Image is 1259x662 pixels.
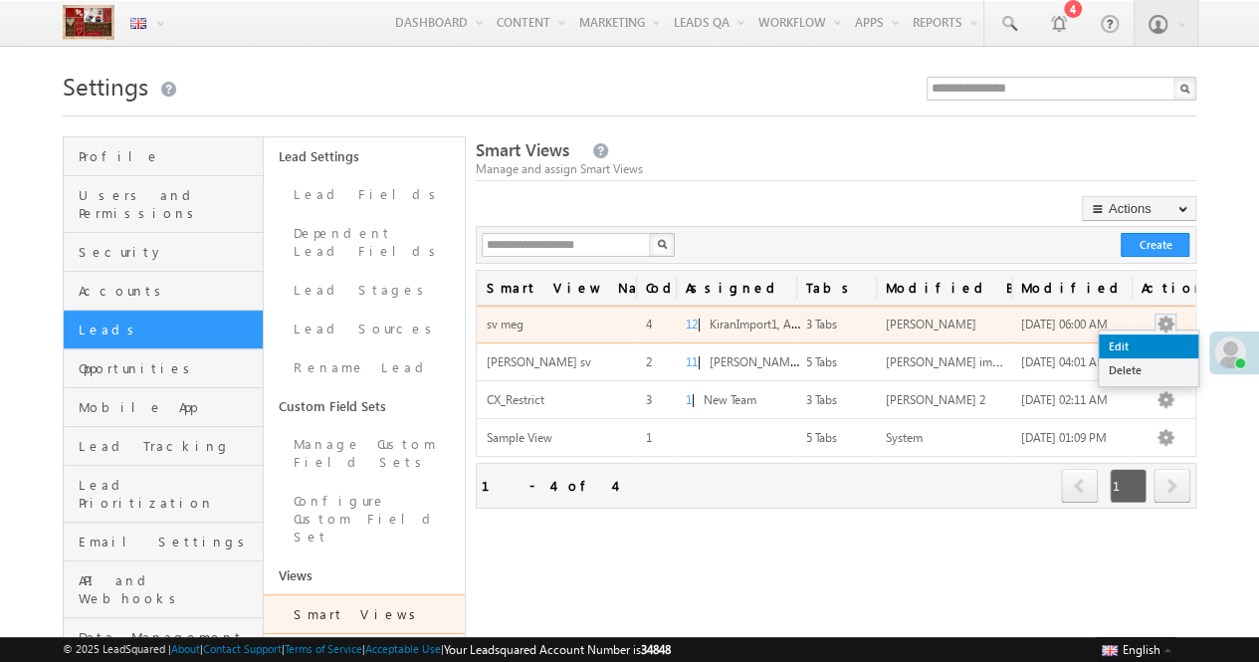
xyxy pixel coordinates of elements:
[79,437,258,455] span: Lead Tracking
[1099,334,1198,358] a: Edit
[64,427,263,466] a: Lead Tracking
[886,430,923,445] span: System
[646,392,652,407] span: 3
[64,311,263,349] a: Leads
[692,390,704,407] span: |
[806,354,837,369] span: 5 Tabs
[264,556,464,594] a: Views
[1021,317,1108,331] span: [DATE] 06:00 AM
[365,642,441,655] a: Acceptable Use
[264,175,464,214] a: Lead Fields
[686,392,692,407] span: 1
[79,533,258,551] span: Email Settings
[79,321,258,338] span: Leads
[487,317,524,331] span: sv meg
[487,354,591,369] span: [PERSON_NAME] sv
[1110,469,1147,503] span: 1
[477,271,637,305] a: Smart View Name
[64,176,263,233] a: Users and Permissions
[1082,196,1196,221] button: Actions
[1021,392,1108,407] span: [DATE] 02:11 AM
[79,476,258,512] span: Lead Prioritization
[79,571,258,607] span: API and Webhooks
[686,354,698,369] span: 11
[1123,642,1160,657] span: English
[264,137,464,175] a: Lead Settings
[64,272,263,311] a: Accounts
[1132,271,1195,305] span: Actions
[1021,430,1107,445] span: [DATE] 01:09 PM
[1021,354,1108,369] span: [DATE] 04:01 AM
[444,642,671,657] span: Your Leadsquared Account Number is
[64,466,263,523] a: Lead Prioritization
[487,430,552,445] span: Sample View
[1061,469,1098,503] span: prev
[79,398,258,416] span: Mobile App
[264,310,464,348] a: Lead Sources
[646,430,652,445] span: 1
[63,70,148,102] span: Settings
[79,359,258,377] span: Opportunities
[636,271,676,305] span: Code
[698,315,710,331] span: |
[886,392,985,407] span: [PERSON_NAME] 2
[806,430,837,445] span: 5 Tabs
[886,317,976,331] span: [PERSON_NAME]
[264,425,464,482] a: Manage Custom Field Sets
[1061,471,1099,503] a: prev
[657,239,667,249] img: Search
[876,271,1011,305] span: Modified By
[704,392,756,407] span: New Team
[641,642,671,657] span: 34848
[886,354,1028,369] span: [PERSON_NAME] importup
[64,137,263,176] a: Profile
[64,349,263,388] a: Opportunities
[264,387,464,425] a: Custom Field Sets
[806,317,837,331] span: 3 Tabs
[64,388,263,427] a: Mobile App
[796,271,876,305] a: Tabs
[1121,233,1189,257] button: Create
[79,147,258,165] span: Profile
[79,243,258,261] span: Security
[806,392,837,407] span: 3 Tabs
[487,392,544,407] span: CX_Restrict
[1011,271,1131,305] a: Modified On
[264,482,464,556] a: Configure Custom Field Set
[476,138,569,161] span: Smart Views
[64,523,263,561] a: Email Settings
[1154,469,1190,503] span: next
[1099,358,1198,382] a: Delete
[476,160,1196,178] div: Manage and assign Smart Views
[698,352,710,369] span: |
[63,5,113,40] img: Custom Logo
[285,642,362,655] a: Terms of Service
[264,594,464,634] a: Smart Views
[79,282,258,300] span: Accounts
[646,354,652,369] span: 2
[64,233,263,272] a: Security
[203,642,282,655] a: Contact Support
[264,214,464,271] a: Dependent Lead Fields
[686,317,698,331] span: 12
[264,348,464,387] a: Rename Lead
[676,271,795,305] span: Assigned Teams
[1154,471,1190,503] a: next
[64,561,263,618] a: API and Webhooks
[171,642,200,655] a: About
[79,186,258,222] span: Users and Permissions
[646,317,652,331] span: 4
[482,474,614,497] div: 1 - 4 of 4
[1097,637,1176,661] button: English
[63,640,671,659] span: © 2025 LeadSquared | | | | |
[264,271,464,310] a: Lead Stages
